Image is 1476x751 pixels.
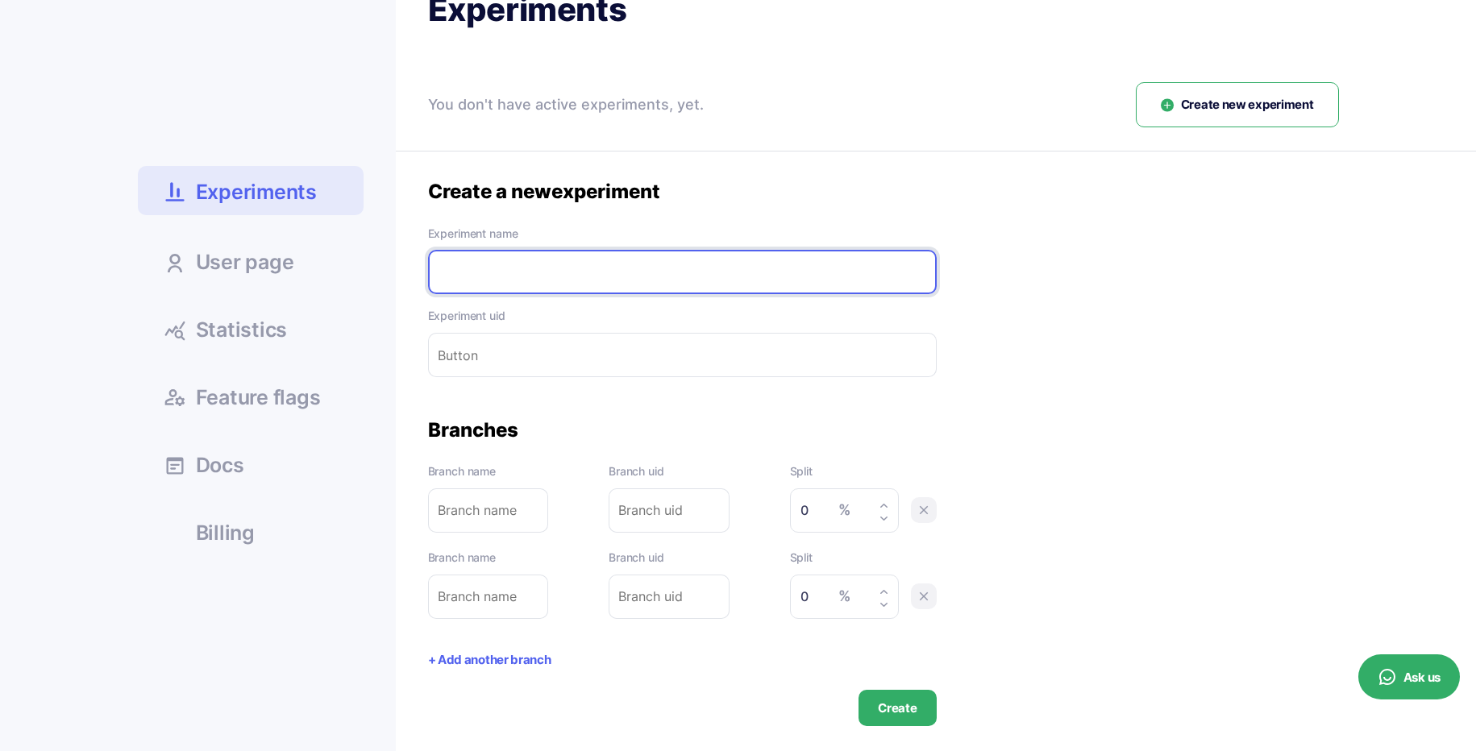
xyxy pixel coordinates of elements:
span: Statistics [196,320,288,340]
span: Feature flags [196,388,321,408]
input: Button [428,333,937,377]
a: Docs [138,442,364,486]
span: % [838,589,850,604]
label: Split [790,463,899,480]
a: Billing [138,510,364,554]
label: Branch uid [609,463,730,480]
span: User page [196,252,294,272]
a: Statistics [138,307,364,351]
button: Ask us [1358,654,1460,699]
label: Split [790,549,899,566]
button: + Add another branch [428,651,551,670]
input: Branch uid [609,575,730,619]
label: Branch uid [609,549,730,566]
button: Create [859,690,936,726]
label: Experiment uid [428,307,937,325]
div: You don't have active experiments, yet. [428,93,704,116]
span: Experiments [196,178,317,206]
span: Create new experiment [1181,96,1314,114]
a: Feature flags [138,375,364,418]
button: Create new experiment [1136,82,1339,128]
div: Branches [428,417,937,442]
span: Billing [196,523,255,543]
input: Branch name [428,575,549,619]
a: Experiments [138,166,364,215]
input: Branch name [428,488,549,533]
label: Branch name [428,463,549,480]
label: Experiment name [428,225,937,243]
span: % [838,503,850,517]
span: Docs [196,455,244,475]
div: Create a new experiment [428,179,937,204]
a: User page [138,239,364,283]
label: Branch name [428,549,549,566]
input: Branch uid [609,488,730,533]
